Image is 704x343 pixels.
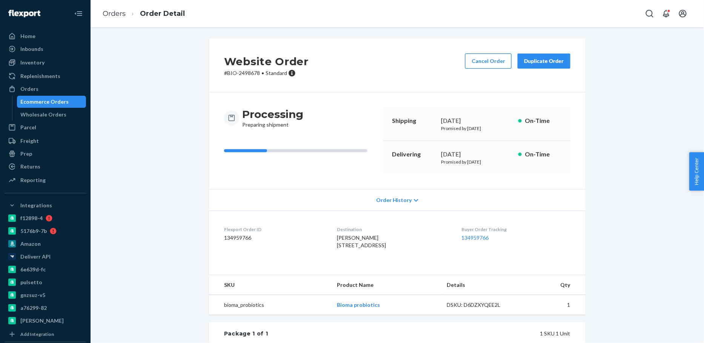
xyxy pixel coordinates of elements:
[71,6,86,21] button: Close Navigation
[242,107,303,129] div: Preparing shipment
[224,69,309,77] p: # BIO-2498678
[5,161,86,173] a: Returns
[337,302,380,308] a: Bioma probiotics
[5,43,86,55] a: Inbounds
[266,70,287,76] span: Standard
[462,234,489,241] a: 134959766
[524,295,586,315] td: 1
[525,116,561,125] p: On-Time
[441,116,512,125] div: [DATE]
[5,330,86,339] a: Add Integration
[524,275,586,295] th: Qty
[261,70,264,76] span: •
[5,263,86,276] a: 6e639d-fc
[5,276,86,288] a: pulsetto
[21,98,69,106] div: Ecommerce Orders
[518,54,570,69] button: Duplicate Order
[5,225,86,237] a: 5176b9-7b
[331,275,441,295] th: Product Name
[209,275,331,295] th: SKU
[5,174,86,186] a: Reporting
[21,111,67,118] div: Wholesale Orders
[5,70,86,82] a: Replenishments
[20,253,51,260] div: Deliverr API
[20,137,39,145] div: Freight
[268,330,570,337] div: 1 SKU 1 Unit
[5,30,86,42] a: Home
[140,9,185,18] a: Order Detail
[689,152,704,191] button: Help Center
[20,32,35,40] div: Home
[20,227,47,235] div: 5176b9-7b
[5,121,86,133] a: Parcel
[242,107,303,121] h3: Processing
[376,196,412,204] span: Order History
[5,148,86,160] a: Prep
[337,234,386,248] span: [PERSON_NAME] [STREET_ADDRESS]
[20,240,41,248] div: Amazon
[20,202,52,209] div: Integrations
[20,304,47,312] div: a76299-82
[224,330,268,337] div: Package 1 of 1
[337,226,449,233] dt: Destination
[20,163,40,170] div: Returns
[20,124,36,131] div: Parcel
[5,57,86,69] a: Inventory
[441,125,512,132] p: Promised by [DATE]
[8,10,40,17] img: Flexport logo
[20,72,60,80] div: Replenishments
[447,301,518,309] div: DSKU: D6DZXYQEE2L
[103,9,126,18] a: Orders
[465,54,512,69] button: Cancel Order
[224,234,325,242] dd: 134959766
[224,226,325,233] dt: Flexport Order ID
[675,6,690,21] button: Open account menu
[20,266,46,273] div: 6e639d-fc
[20,150,32,158] div: Prep
[659,6,674,21] button: Open notifications
[5,315,86,327] a: [PERSON_NAME]
[224,54,309,69] h2: Website Order
[17,109,86,121] a: Wholesale Orders
[20,331,54,337] div: Add Integration
[392,150,435,159] p: Delivering
[20,176,46,184] div: Reporting
[392,116,435,125] p: Shipping
[642,6,657,21] button: Open Search Box
[441,159,512,165] p: Promised by [DATE]
[20,45,43,53] div: Inbounds
[20,317,64,325] div: [PERSON_NAME]
[20,85,38,93] div: Orders
[5,251,86,263] a: Deliverr API
[20,214,43,222] div: f12898-4
[5,83,86,95] a: Orders
[441,150,512,159] div: [DATE]
[17,96,86,108] a: Ecommerce Orders
[5,199,86,211] button: Integrations
[524,57,564,65] div: Duplicate Order
[20,279,42,286] div: pulsetto
[441,275,524,295] th: Details
[5,212,86,224] a: f12898-4
[209,295,331,315] td: bioma_probiotics
[5,238,86,250] a: Amazon
[525,150,561,159] p: On-Time
[5,289,86,301] a: gnzsuz-v5
[5,135,86,147] a: Freight
[462,226,570,233] dt: Buyer Order Tracking
[20,291,45,299] div: gnzsuz-v5
[20,59,45,66] div: Inventory
[5,302,86,314] a: a76299-82
[97,3,191,25] ol: breadcrumbs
